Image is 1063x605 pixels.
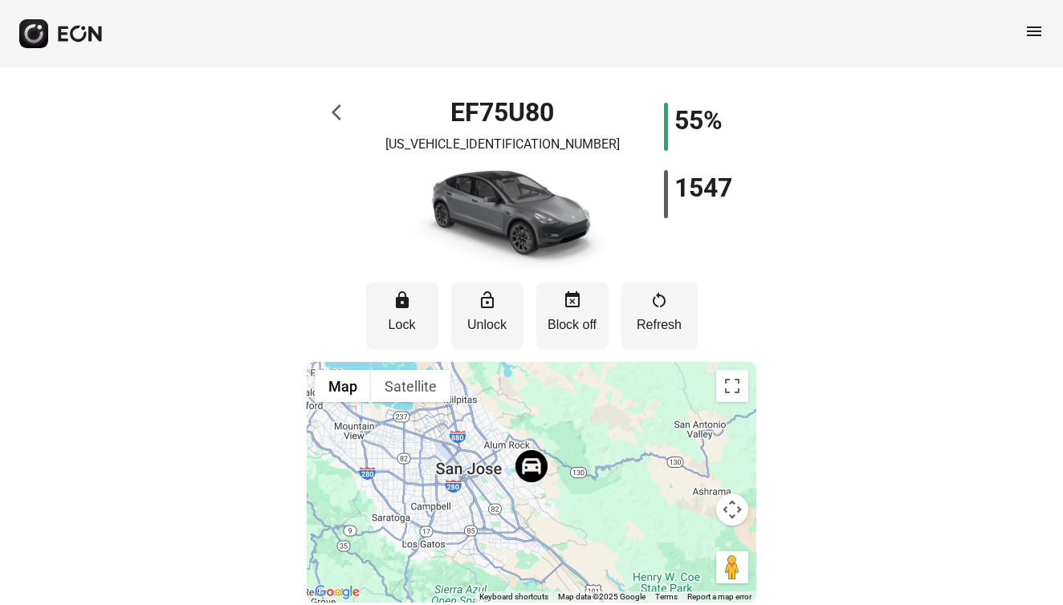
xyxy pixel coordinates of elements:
[390,160,615,273] img: car
[716,551,748,583] button: Drag Pegman onto the map to open Street View
[311,582,364,603] img: Google
[1024,22,1044,41] span: menu
[716,370,748,402] button: Toggle fullscreen view
[621,282,698,349] button: Refresh
[311,582,364,603] a: Open this area in Google Maps (opens a new window)
[393,290,412,310] span: lock
[655,592,678,601] a: Terms (opens in new tab)
[315,370,371,402] button: Show street map
[563,290,582,310] span: event_busy
[674,178,732,197] h1: 1547
[650,290,669,310] span: restart_alt
[478,290,497,310] span: lock_open
[451,282,523,349] button: Unlock
[629,315,690,335] p: Refresh
[332,103,351,122] span: arrow_back_ios
[536,282,609,349] button: Block off
[374,315,430,335] p: Lock
[558,592,646,601] span: Map data ©2025 Google
[459,315,515,335] p: Unlock
[687,592,751,601] a: Report a map error
[716,493,748,526] button: Map camera controls
[479,591,548,603] button: Keyboard shortcuts
[450,103,554,122] h1: EF75U80
[371,370,450,402] button: Show satellite imagery
[544,315,601,335] p: Block off
[674,111,723,130] h1: 55%
[385,135,620,154] p: [US_VEHICLE_IDENTIFICATION_NUMBER]
[366,282,438,349] button: Lock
